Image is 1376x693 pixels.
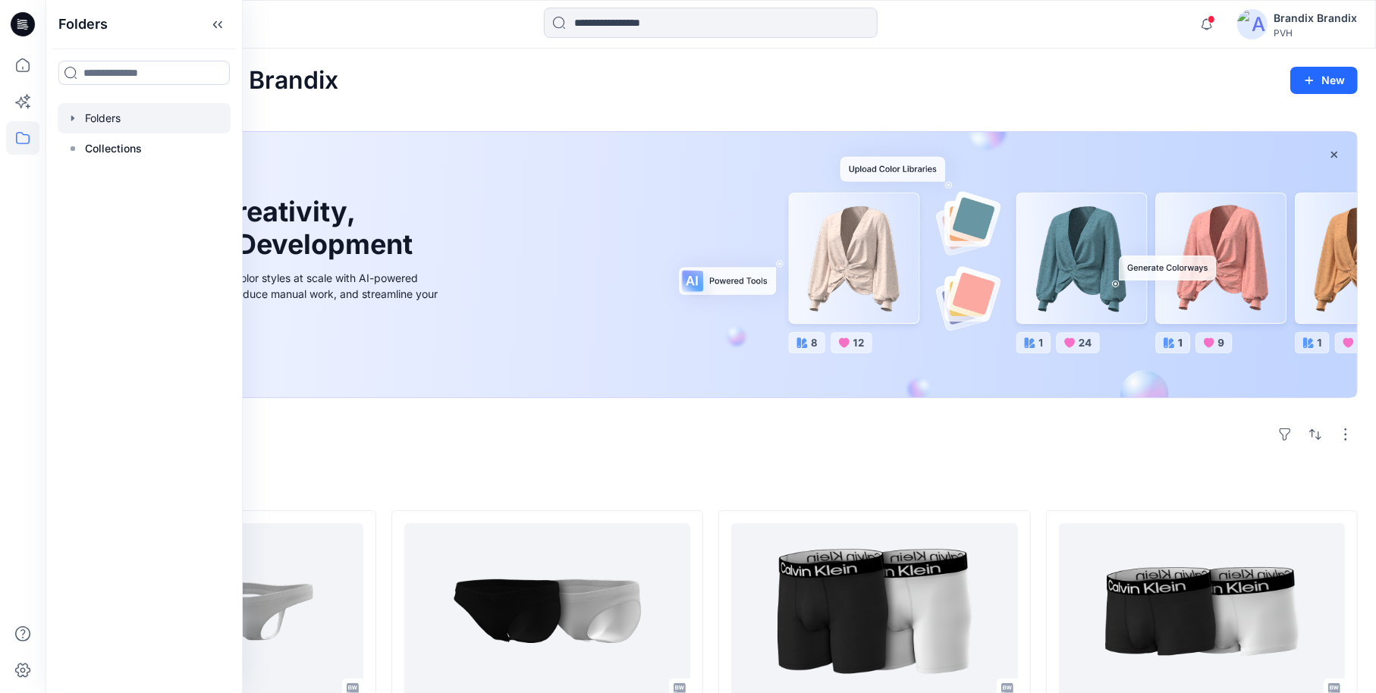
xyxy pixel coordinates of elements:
[101,336,442,366] a: Discover more
[101,196,419,261] h1: Unleash Creativity, Speed Up Development
[64,477,1358,495] h4: Styles
[1274,9,1357,27] div: Brandix Brandix
[1290,67,1358,94] button: New
[1237,9,1268,39] img: avatar
[85,140,142,158] p: Collections
[101,270,442,318] div: Explore ideas faster and recolor styles at scale with AI-powered tools that boost creativity, red...
[1274,27,1357,39] div: PVH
